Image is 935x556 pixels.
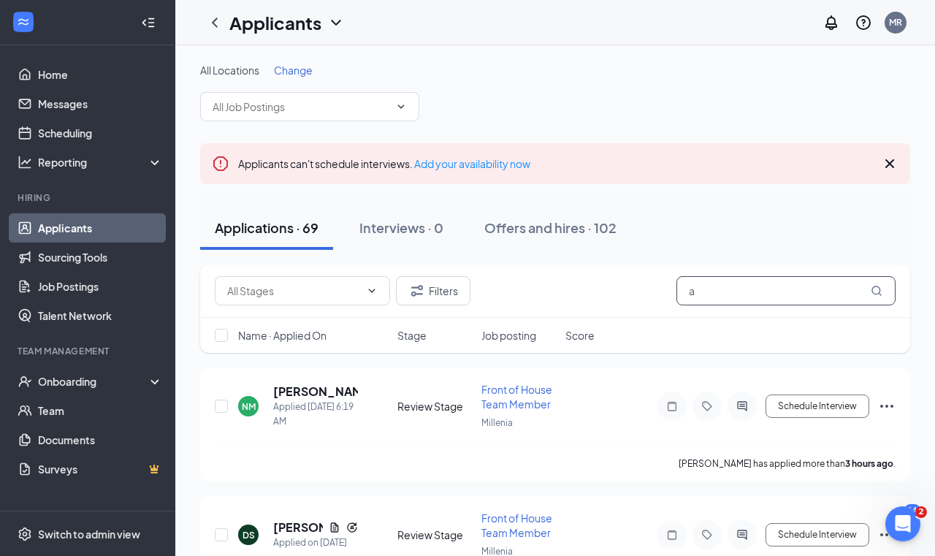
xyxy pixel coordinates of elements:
svg: ChevronDown [395,101,407,113]
h5: [PERSON_NAME] [273,519,323,536]
svg: QuestionInfo [855,14,872,31]
div: Interviews · 0 [359,218,443,237]
svg: Analysis [18,155,32,170]
a: Team [38,396,163,425]
svg: Filter [408,282,426,300]
span: Applicants can't schedule interviews. [238,157,530,170]
div: Switch to admin view [38,527,140,541]
b: 3 hours ago [845,458,893,469]
a: Talent Network [38,301,163,330]
div: Applied on [DATE] [273,536,358,550]
a: Applicants [38,213,163,243]
svg: Ellipses [878,397,896,415]
div: NM [242,400,256,413]
span: Job posting [481,328,536,343]
div: 14 [904,504,920,517]
svg: Document [329,522,340,533]
a: Scheduling [38,118,163,148]
svg: Tag [698,529,716,541]
div: Review Stage [397,528,473,542]
span: Change [274,64,313,77]
span: Name · Applied On [238,328,327,343]
a: Messages [38,89,163,118]
span: Stage [397,328,427,343]
h1: Applicants [229,10,321,35]
span: Front of House Team Member [481,383,552,411]
input: All Stages [227,283,360,299]
svg: UserCheck [18,374,32,389]
div: Applications · 69 [215,218,318,237]
svg: WorkstreamLogo [16,15,31,29]
div: Applied [DATE] 6:19 AM [273,400,358,429]
svg: Collapse [141,15,156,30]
svg: Ellipses [878,526,896,544]
div: Review Stage [397,399,473,414]
input: All Job Postings [213,99,389,115]
svg: Reapply [346,522,358,533]
div: Reporting [38,155,164,170]
svg: Note [663,400,681,412]
button: Schedule Interview [766,395,869,418]
svg: ChevronDown [327,14,345,31]
svg: Notifications [823,14,840,31]
a: Sourcing Tools [38,243,163,272]
div: MR [889,16,902,28]
a: Job Postings [38,272,163,301]
a: Documents [38,425,163,454]
p: [PERSON_NAME] has applied more than . [679,457,896,470]
span: Score [565,328,595,343]
input: Search in applications [676,276,896,305]
iframe: Intercom live chat [885,506,920,541]
span: 2 [915,506,927,518]
span: Front of House Team Member [481,511,552,539]
button: Filter Filters [396,276,470,305]
div: Onboarding [38,374,150,389]
div: DS [243,529,255,541]
div: Hiring [18,191,160,204]
button: Schedule Interview [766,523,869,547]
svg: MagnifyingGlass [871,285,882,297]
svg: Settings [18,527,32,541]
svg: Cross [881,155,898,172]
div: Team Management [18,345,160,357]
svg: Note [663,529,681,541]
a: Home [38,60,163,89]
svg: Error [212,155,229,172]
span: All Locations [200,64,259,77]
a: SurveysCrown [38,454,163,484]
svg: ActiveChat [733,529,751,541]
svg: Tag [698,400,716,412]
svg: ChevronLeft [206,14,224,31]
svg: ChevronDown [366,285,378,297]
svg: ActiveChat [733,400,751,412]
div: Offers and hires · 102 [484,218,617,237]
a: Add your availability now [414,157,530,170]
h5: [PERSON_NAME] [273,384,358,400]
span: Millenia [481,417,513,428]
